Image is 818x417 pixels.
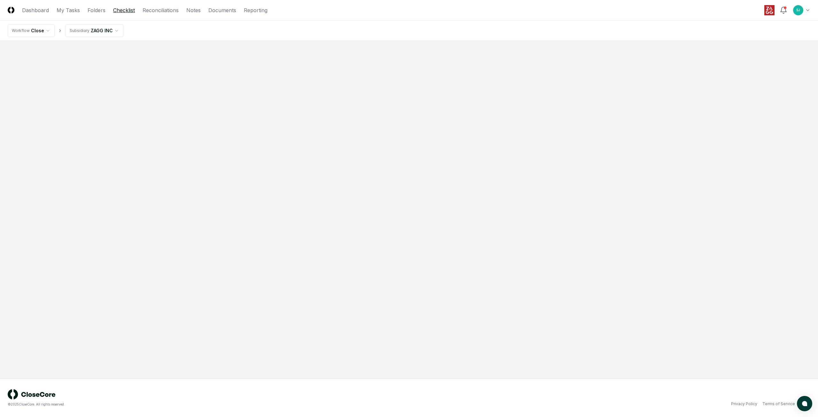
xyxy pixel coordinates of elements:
[22,6,49,14] a: Dashboard
[88,6,105,14] a: Folders
[762,401,795,407] a: Terms of Service
[70,28,89,34] div: Subsidiary
[797,396,812,411] button: atlas-launcher
[113,6,135,14] a: Checklist
[208,6,236,14] a: Documents
[12,28,30,34] div: Workflow
[8,7,14,13] img: Logo
[796,8,800,12] span: SJ
[792,4,804,16] button: SJ
[764,5,775,15] img: ZAGG logo
[8,389,56,399] img: logo
[244,6,267,14] a: Reporting
[186,6,201,14] a: Notes
[8,402,409,407] div: © 2025 CloseCore. All rights reserved.
[143,6,179,14] a: Reconciliations
[731,401,757,407] a: Privacy Policy
[8,24,123,37] nav: breadcrumb
[57,6,80,14] a: My Tasks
